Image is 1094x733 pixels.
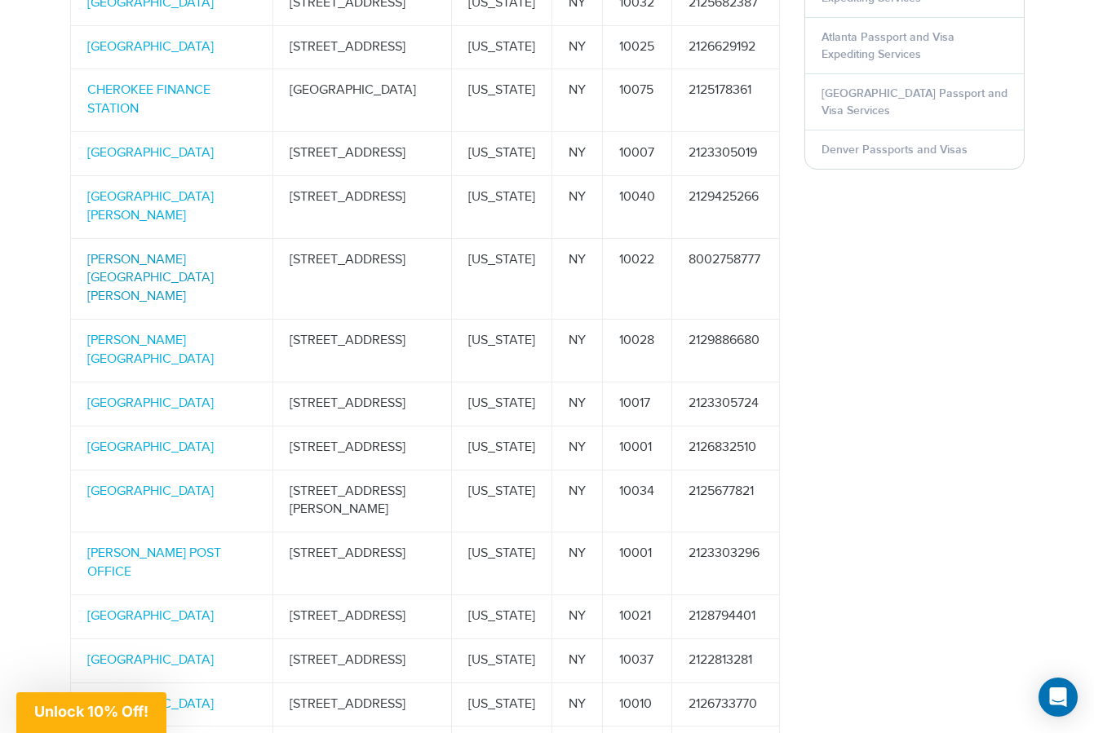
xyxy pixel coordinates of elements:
[273,594,452,638] td: [STREET_ADDRESS]
[822,143,968,157] a: Denver Passports and Visas
[552,426,603,470] td: NY
[87,395,214,411] a: [GEOGRAPHIC_DATA]
[672,638,779,682] td: 2122813281
[603,470,672,532] td: 10034
[1039,678,1078,717] div: Open Intercom Messenger
[552,238,603,320] td: NY
[452,638,552,682] td: [US_STATE]
[552,638,603,682] td: NY
[603,682,672,726] td: 10010
[552,320,603,382] td: NY
[672,132,779,176] td: 2123305019
[552,682,603,726] td: NY
[603,132,672,176] td: 10007
[87,252,214,305] a: [PERSON_NAME][GEOGRAPHIC_DATA][PERSON_NAME]
[87,39,214,55] a: [GEOGRAPHIC_DATA]
[273,132,452,176] td: [STREET_ADDRESS]
[552,175,603,238] td: NY
[672,426,779,470] td: 2126832510
[452,426,552,470] td: [US_STATE]
[87,652,214,668] a: [GEOGRAPHIC_DATA]
[672,69,779,132] td: 2125178361
[452,320,552,382] td: [US_STATE]
[672,594,779,638] td: 2128794401
[552,132,603,176] td: NY
[452,594,552,638] td: [US_STATE]
[87,608,214,624] a: [GEOGRAPHIC_DATA]
[672,25,779,69] td: 2126629192
[452,175,552,238] td: [US_STATE]
[452,238,552,320] td: [US_STATE]
[87,145,214,161] a: [GEOGRAPHIC_DATA]
[273,69,452,132] td: [GEOGRAPHIC_DATA]
[603,175,672,238] td: 10040
[603,69,672,132] td: 10075
[603,594,672,638] td: 10021
[822,86,1008,117] a: [GEOGRAPHIC_DATA] Passport and Visa Services
[452,132,552,176] td: [US_STATE]
[552,532,603,595] td: NY
[672,532,779,595] td: 2123303296
[552,69,603,132] td: NY
[672,175,779,238] td: 2129425266
[273,238,452,320] td: [STREET_ADDRESS]
[87,484,214,499] a: [GEOGRAPHIC_DATA]
[34,703,148,720] span: Unlock 10% Off!
[672,320,779,382] td: 2129886680
[603,532,672,595] td: 10001
[273,25,452,69] td: [STREET_ADDRESS]
[672,238,779,320] td: 8002758777
[273,175,452,238] td: [STREET_ADDRESS]
[87,439,214,455] a: [GEOGRAPHIC_DATA]
[603,25,672,69] td: 10025
[603,238,672,320] td: 10022
[672,682,779,726] td: 2126733770
[273,682,452,726] td: [STREET_ADDRESS]
[603,382,672,426] td: 10017
[603,320,672,382] td: 10028
[452,382,552,426] td: [US_STATE]
[452,69,552,132] td: [US_STATE]
[552,25,603,69] td: NY
[452,470,552,532] td: [US_STATE]
[452,532,552,595] td: [US_STATE]
[16,692,166,733] div: Unlock 10% Off!
[672,470,779,532] td: 2125677821
[273,320,452,382] td: [STREET_ADDRESS]
[273,382,452,426] td: [STREET_ADDRESS]
[87,545,221,580] a: [PERSON_NAME] POST OFFICE
[273,470,452,532] td: [STREET_ADDRESS][PERSON_NAME]
[603,638,672,682] td: 10037
[273,532,452,595] td: [STREET_ADDRESS]
[273,426,452,470] td: [STREET_ADDRESS]
[552,594,603,638] td: NY
[87,333,214,367] a: [PERSON_NAME][GEOGRAPHIC_DATA]
[452,682,552,726] td: [US_STATE]
[87,189,214,223] a: [GEOGRAPHIC_DATA][PERSON_NAME]
[672,382,779,426] td: 2123305724
[87,82,210,117] a: CHEROKEE FINANCE STATION
[822,30,954,61] a: Atlanta Passport and Visa Expediting Services
[603,426,672,470] td: 10001
[273,638,452,682] td: [STREET_ADDRESS]
[552,382,603,426] td: NY
[552,470,603,532] td: NY
[452,25,552,69] td: [US_STATE]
